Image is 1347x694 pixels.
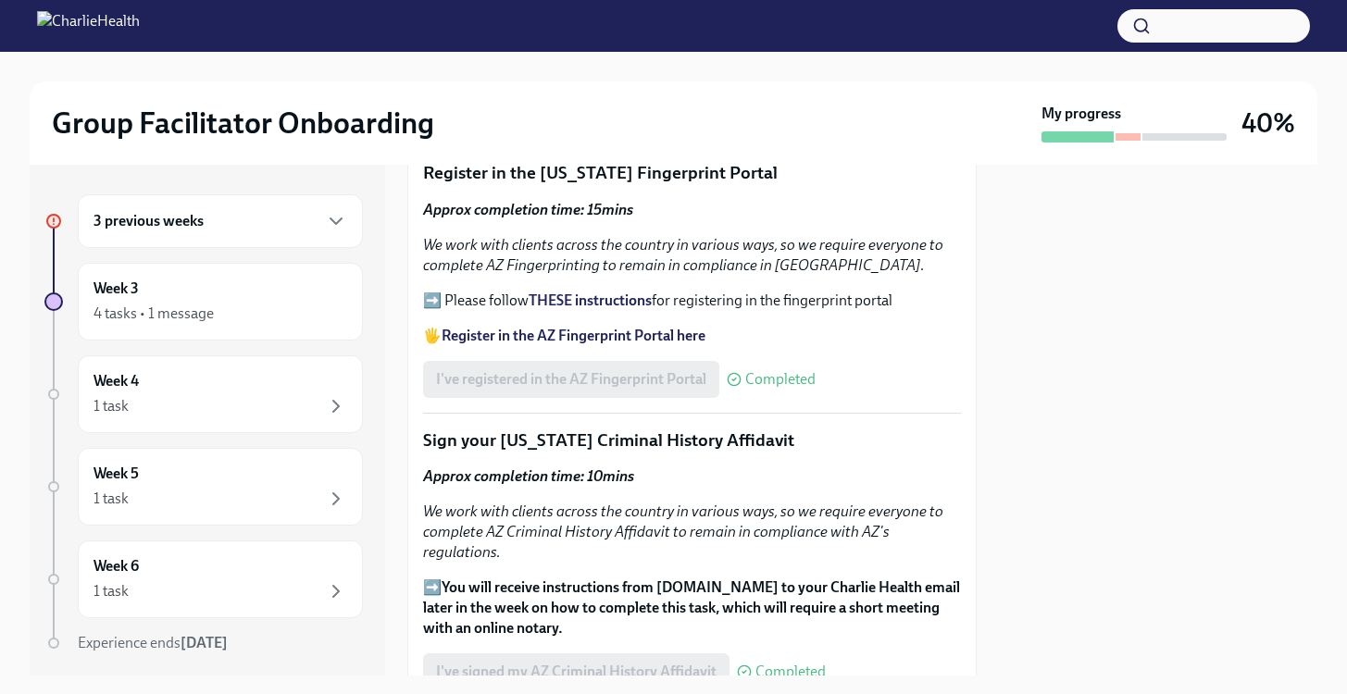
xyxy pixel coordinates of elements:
a: Week 61 task [44,540,363,618]
div: 1 task [94,489,129,509]
p: Register in the [US_STATE] Fingerprint Portal [423,161,961,185]
span: Completed [745,372,816,387]
strong: Approx completion time: 15mins [423,201,633,218]
div: 3 previous weeks [78,194,363,248]
p: Sign your [US_STATE] Criminal History Affidavit [423,428,961,452]
h3: 40% [1241,106,1295,140]
h2: Group Facilitator Onboarding [52,105,434,142]
a: Week 34 tasks • 1 message [44,263,363,341]
div: 1 task [94,581,129,601]
h6: Week 6 [94,556,139,576]
strong: You will receive instructions from [DOMAIN_NAME] to your Charlie Health email later in the week o... [423,578,960,637]
p: ➡️ Please follow for registering in the fingerprint portal [423,291,961,311]
a: Register in the AZ Fingerprint Portal here [442,327,705,344]
p: 🖐️ [423,326,961,346]
p: ➡️ [423,577,961,638]
div: 1 task [94,396,129,416]
strong: Approx completion time: 10mins [423,467,634,485]
em: We work with clients across the country in various ways, so we require everyone to complete AZ Fi... [423,236,943,274]
div: 4 tasks • 1 message [94,304,214,324]
strong: My progress [1041,104,1121,124]
a: Week 51 task [44,448,363,526]
h6: Week 5 [94,464,139,484]
em: We work with clients across the country in various ways, so we require everyone to complete AZ Cr... [423,502,943,561]
span: Experience ends [78,634,228,651]
img: CharlieHealth [37,11,140,41]
h6: Week 3 [94,279,139,299]
span: Completed [755,664,826,679]
a: Week 41 task [44,355,363,433]
h6: Week 4 [94,371,139,391]
a: THESE instructions [529,291,652,309]
h6: 3 previous weeks [94,211,204,231]
strong: [DATE] [181,634,228,651]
